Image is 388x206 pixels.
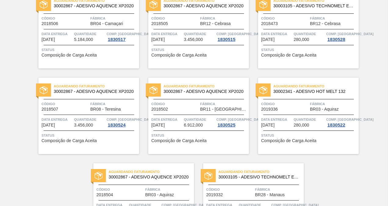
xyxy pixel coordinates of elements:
a: Comp. [GEOGRAPHIC_DATA]1830524 [106,116,138,127]
span: 17/09/2025 [261,37,275,42]
span: Composição de Carga Aceita [151,138,207,143]
span: BR08 - Teresina [90,107,121,112]
span: Aguardando Faturamento [273,83,359,89]
a: statusAguardando Faturamento30002867 - ADESIVO AQUENCE XP2020Código2018502FábricaBR11 - [GEOGRAPH... [139,78,249,154]
a: Comp. [GEOGRAPHIC_DATA]1830515 [216,31,247,42]
div: 1830528 [326,37,346,42]
span: Quantidade [184,116,215,123]
span: 2018505 [151,21,168,26]
span: Data entrega [261,31,292,37]
a: statusAguardando Faturamento30002867 - ADESIVO AQUENCE XP2020Código2018507FábricaBR08 - TeresinaD... [29,78,139,154]
img: status [204,172,212,180]
img: status [40,86,48,94]
span: BR03 - Aquiraz [145,193,174,197]
span: Composição de Carga Aceita [41,138,97,143]
div: 1830517 [106,37,127,42]
span: Status [41,132,138,138]
span: Composição de Carga Aceita [151,53,207,57]
span: Status [151,132,247,138]
span: 17/09/2025 [151,37,165,42]
span: Composição de Carga Aceita [261,53,316,57]
span: 2018473 [261,21,278,26]
span: Fábrica [90,15,138,21]
img: status [95,172,102,180]
span: Código [41,101,89,107]
span: Comp. Carga [326,116,373,123]
span: Código [206,186,253,193]
span: Aguardando Faturamento [109,169,194,175]
span: 2019332 [206,193,223,197]
span: Fábrica [200,15,247,21]
span: Código [261,101,308,107]
span: Fábrica [90,101,138,107]
span: 23/09/2025 [41,123,55,127]
span: 30002341 - ADESIVO HOT MELT 132 [273,89,354,94]
div: 1830522 [326,123,346,127]
span: Código [41,15,89,21]
span: Comp. Carga [106,31,154,37]
span: Quantidade [74,116,105,123]
span: Quantidade [294,116,325,123]
span: Data entrega [261,116,292,123]
span: Status [151,47,247,53]
span: 5.184,000 [74,37,93,42]
span: 2018507 [41,107,58,112]
span: Quantidade [74,31,105,37]
div: 1830524 [106,123,127,127]
span: 2018506 [41,21,58,26]
div: 1830515 [216,37,236,42]
span: Data entrega [151,31,182,37]
div: 1830525 [216,123,236,127]
a: Comp. [GEOGRAPHIC_DATA]1830522 [326,116,357,127]
span: Quantidade [294,31,325,37]
span: 30002867 - ADESIVO AQUENCE XP2020 [163,4,244,8]
span: Data entrega [41,31,73,37]
span: 30002867 - ADESIVO AQUENCE XP2020 [54,89,134,94]
span: Código [151,15,199,21]
span: 25/09/2025 [261,123,275,127]
span: BR04 - Camaçari [90,21,123,26]
a: statusAguardando Faturamento30002341 - ADESIVO HOT MELT 132Código2019336FábricaBR03 - AquirazData... [249,78,359,154]
span: BR12 - Cebrasa [310,21,340,26]
span: Composição de Carga Aceita [261,138,316,143]
a: Comp. [GEOGRAPHIC_DATA]1830517 [106,31,138,42]
span: Fábrica [145,186,192,193]
span: Data entrega [151,116,182,123]
span: 280,000 [294,37,309,42]
span: Fábrica [255,186,302,193]
span: Código [261,15,308,21]
span: BR11 - São Luís [200,107,247,112]
span: 30003105 - ADESIVO TECHNOMELT EM 362 [218,175,299,179]
span: Código [96,186,144,193]
span: Quantidade [184,31,215,37]
img: status [40,1,48,9]
span: Aguardando Faturamento [163,83,249,89]
span: Comp. Carga [216,116,264,123]
a: Comp. [GEOGRAPHIC_DATA]1830528 [326,31,357,42]
span: Fábrica [200,101,247,107]
span: 3.456,000 [184,37,203,42]
span: 30003105 - ADESIVO TECHNOMELT EM 362 [273,4,354,8]
span: Comp. Carga [106,116,154,123]
span: 2018502 [151,107,168,112]
img: status [149,1,157,9]
span: Data entrega [41,116,73,123]
span: Comp. Carga [216,31,264,37]
span: 30002867 - ADESIVO AQUENCE XP2020 [163,89,244,94]
span: Comp. Carga [326,31,373,37]
img: status [149,86,157,94]
span: Status [261,132,357,138]
span: Aguardando Faturamento [54,83,139,89]
span: Composição de Carga Aceita [41,53,97,57]
a: Comp. [GEOGRAPHIC_DATA]1830525 [216,116,247,127]
span: 17/09/2025 [41,37,55,42]
span: Fábrica [310,101,357,107]
span: 6.912,000 [184,123,203,127]
span: 2018504 [96,193,113,197]
span: Status [41,47,138,53]
span: Fábrica [310,15,357,21]
img: status [259,1,267,9]
span: Código [151,101,199,107]
img: status [259,86,267,94]
span: 30002867 - ADESIVO AQUENCE XP2020 [109,175,189,179]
